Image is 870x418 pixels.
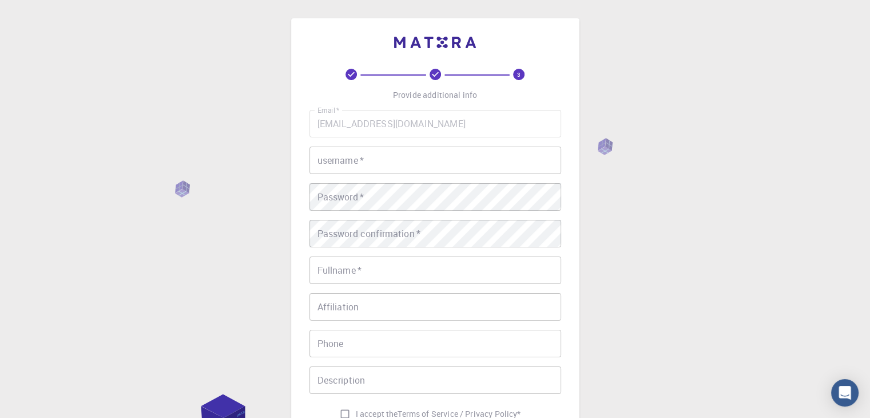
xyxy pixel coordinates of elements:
[517,70,521,78] text: 3
[831,379,859,407] div: Open Intercom Messenger
[393,89,477,101] p: Provide additional info
[317,105,339,115] label: Email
